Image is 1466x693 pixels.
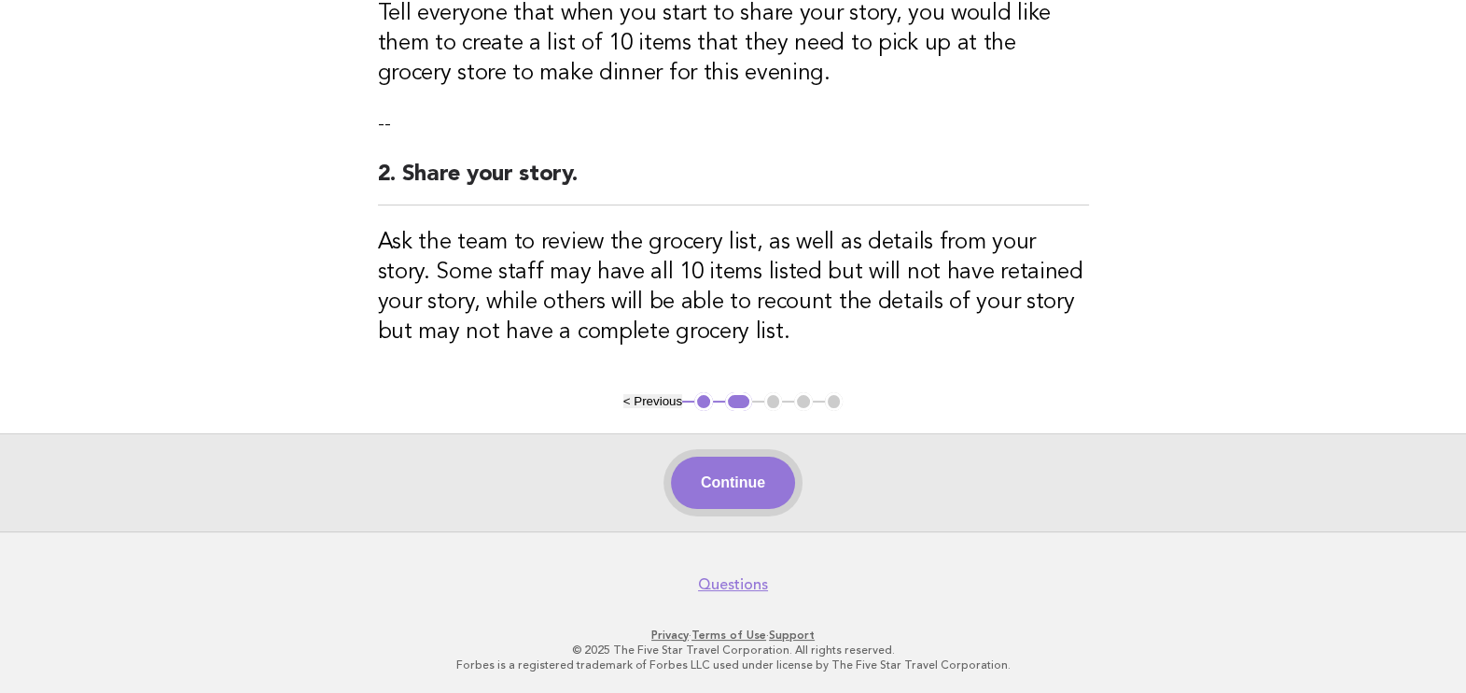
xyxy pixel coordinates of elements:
[671,457,795,509] button: Continue
[691,629,766,642] a: Terms of Use
[378,228,1089,347] h3: Ask the team to review the grocery list, as well as details from your story. Some staff may have ...
[769,629,815,642] a: Support
[162,658,1305,672] p: Forbes is a registered trademark of Forbes LLC used under license by The Five Star Travel Corpora...
[378,160,1089,205] h2: 2. Share your story.
[694,392,713,411] button: 1
[698,575,768,594] a: Questions
[378,111,1089,137] p: --
[162,643,1305,658] p: © 2025 The Five Star Travel Corporation. All rights reserved.
[651,629,689,642] a: Privacy
[623,394,682,408] button: < Previous
[725,392,752,411] button: 2
[162,628,1305,643] p: · ·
